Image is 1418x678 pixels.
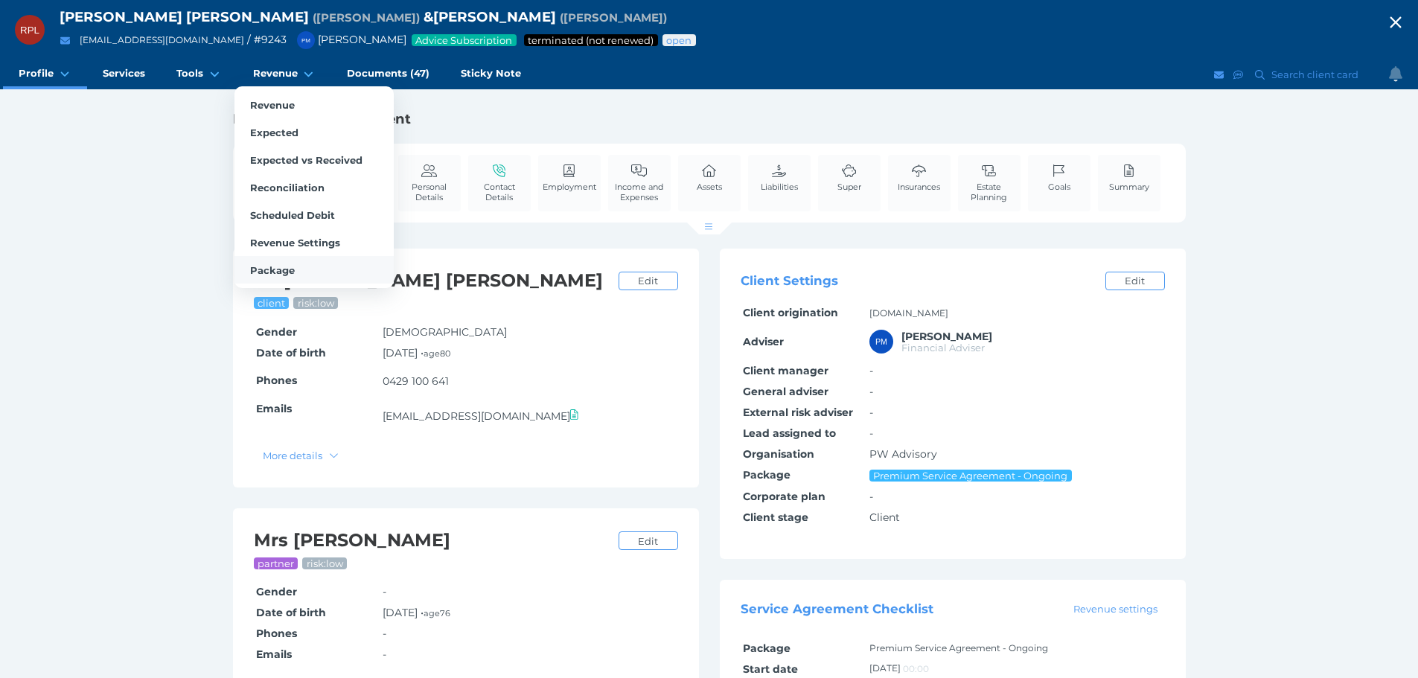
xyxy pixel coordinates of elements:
span: - [869,426,873,440]
div: Ray Phillip Lewis [15,15,45,45]
span: Super [837,182,861,192]
span: Financial Adviser [901,342,985,354]
span: Insurances [898,182,940,192]
a: Revenue [237,60,331,89]
span: 00:00 [903,663,929,674]
a: [EMAIL_ADDRESS][DOMAIN_NAME] [80,34,244,45]
span: Phones [256,627,297,640]
span: Service Agreement Checklist [741,602,933,617]
a: Contact Details [468,155,531,211]
span: Contact Details [472,182,527,202]
span: - [869,406,873,419]
button: Search client card [1248,65,1366,84]
a: Goals [1044,155,1074,200]
span: Client stage [743,511,808,524]
span: Expected [250,127,298,138]
span: Preferred name [560,10,667,25]
span: Revenue settings [1067,603,1163,615]
span: RPL [20,25,39,36]
button: Email [1212,65,1227,84]
span: Edit [1118,275,1151,287]
span: - [383,585,386,598]
span: More details [257,450,326,461]
span: Edit [631,275,664,287]
span: Package [250,264,295,276]
span: Peter McDonald [901,330,992,343]
span: Date of birth [256,346,326,359]
span: Assets [697,182,722,192]
span: / # 9243 [247,33,287,46]
span: Services [103,67,145,80]
a: Summary [1105,155,1153,200]
span: Documents (47) [347,67,429,80]
span: Emails [256,402,292,415]
span: Revenue [253,67,298,80]
small: age 80 [424,348,450,359]
a: Revenue [234,91,394,118]
button: More details [256,446,346,464]
span: Package [743,642,791,655]
a: Services [87,60,161,89]
span: Revenue [250,99,295,111]
a: Income and Expenses [608,155,671,211]
span: Client Settings [741,274,838,289]
span: Goals [1048,182,1070,192]
td: [DOMAIN_NAME] [867,303,1165,324]
a: Edit [1105,272,1165,290]
span: [DEMOGRAPHIC_DATA] [383,325,507,339]
span: - [383,647,386,661]
span: Client [869,511,900,524]
span: - [869,364,873,377]
span: risk: low [297,297,336,309]
span: Income and Expenses [612,182,667,202]
span: partner [257,557,296,569]
span: - [869,385,873,398]
span: - [869,490,873,503]
button: SMS [1231,65,1246,84]
span: Service package status: Not renewed [527,34,655,46]
h2: Mrs [PERSON_NAME] [254,529,611,552]
a: Personal Details [398,155,461,211]
span: Scheduled Debit [250,209,335,221]
span: General adviser [743,385,828,398]
div: Peter McDonald [869,330,893,354]
a: Scheduled Debit [234,201,394,228]
a: Revenue settings [1066,601,1164,616]
div: Peter McDonald [297,31,315,49]
a: [EMAIL_ADDRESS][DOMAIN_NAME] [383,409,570,423]
a: Edit [619,531,678,550]
span: Revenue Settings [250,237,340,249]
span: Corporate plan [743,490,825,503]
span: Date of birth [256,606,326,619]
span: client [257,297,287,309]
span: Advice status: Review not yet booked in [665,34,693,46]
h2: Mr [PERSON_NAME] [PERSON_NAME] [254,269,611,292]
span: Estate Planning [962,182,1017,202]
a: Profile [3,60,87,89]
span: PM [875,337,887,346]
a: Expected vs Received [234,146,394,173]
span: PW Advisory [869,447,937,461]
a: Estate Planning [958,155,1021,211]
h1: Details and Management [233,110,1186,128]
span: PM [301,37,310,44]
span: Gender [256,325,297,339]
span: Sticky Note [461,67,521,80]
span: Personal Details [402,182,457,202]
span: risk: low [306,557,345,569]
span: Client origination [743,306,838,319]
small: age 76 [424,608,450,618]
span: Edit [631,535,664,547]
span: Expected vs Received [250,154,363,166]
span: Liabilities [761,182,798,192]
span: Phones [256,374,297,387]
td: Premium Service Agreement - Ongoing [867,638,1165,659]
a: Documents (47) [331,60,445,89]
span: Premium Service Agreement - Ongoing [872,470,1069,482]
a: Edit [619,272,678,290]
span: Employment [543,182,596,192]
a: Super [834,155,865,200]
span: External risk adviser [743,406,853,419]
a: Reconciliation [234,173,394,201]
a: Expected [234,118,394,146]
